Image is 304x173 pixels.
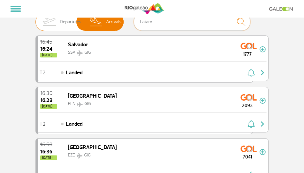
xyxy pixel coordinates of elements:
[68,152,75,158] span: EZE
[40,91,57,96] span: 2025-08-25 16:30:00
[84,152,91,158] span: GIG
[68,41,88,48] span: Salvador
[66,69,82,77] span: Landed
[68,93,117,99] span: [GEOGRAPHIC_DATA]
[240,143,257,154] img: GOL Transportes Aereos
[240,92,257,103] img: GOL Transportes Aereos
[259,46,266,52] img: mais-info-painel-voo.svg
[68,144,117,151] span: [GEOGRAPHIC_DATA]
[40,149,57,154] span: 2025-08-25 16:36:59
[40,142,57,147] span: 2025-08-25 16:50:00
[39,13,60,31] img: slider-embarque
[134,13,250,31] input: Flight, city or airline
[235,153,259,160] span: 7041
[66,120,82,128] span: Landed
[40,70,46,75] span: T2
[106,13,122,31] span: Arrivals
[40,98,57,103] span: 2025-08-25 16:28:51
[248,69,255,77] img: sino-painel-voo.svg
[84,50,91,55] span: GIG
[60,13,81,31] span: Departures
[68,50,75,55] span: SSA
[40,122,46,126] span: T2
[258,69,267,77] img: seta-direita-painel-voo.svg
[248,120,255,128] img: sino-painel-voo.svg
[259,98,266,104] img: mais-info-painel-voo.svg
[40,46,57,52] span: 2025-08-25 16:24:00
[40,104,57,109] span: [DATE]
[40,53,57,57] span: [DATE]
[86,13,106,31] img: slider-desembarque
[258,120,267,128] img: seta-direita-painel-voo.svg
[40,39,57,45] span: 2025-08-25 16:45:00
[84,101,91,106] span: GIG
[240,41,257,51] img: GOL Transportes Aereos
[235,51,259,58] span: 1777
[68,101,75,106] span: FLN
[259,149,266,155] img: mais-info-painel-voo.svg
[235,102,259,109] span: 2093
[40,155,57,160] span: [DATE]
